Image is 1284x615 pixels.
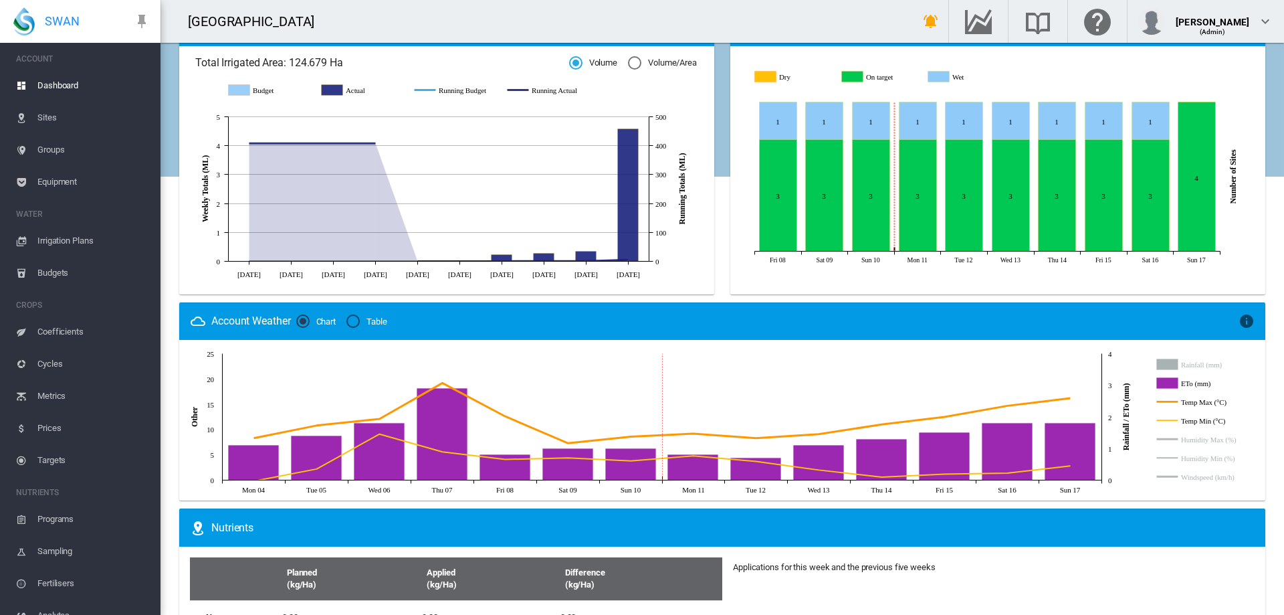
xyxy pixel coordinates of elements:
span: Irrigation Plans [37,225,150,257]
tspan: Sat 16 [1142,256,1158,264]
circle: Temp Max (°C) Aug 07, 2025 19.2 [439,380,445,385]
md-radio-button: Table [346,315,387,328]
circle: Temp Min (°C) Aug 12, 2025 3.7 [753,458,758,464]
md-icon: icon-weather-cloudy [190,313,206,329]
span: Fertilisers [37,567,150,600]
md-icon: icon-information [1239,313,1255,329]
tspan: 5 [211,451,215,459]
g: Temp Max (°C) [1156,396,1245,408]
circle: ETo (mm) Aug 15, 2025 1.5 [942,430,947,435]
md-icon: Search the knowledge base [1022,13,1054,29]
md-radio-button: Chart [296,315,336,328]
circle: Temp Min (°C) Aug 13, 2025 2 [816,467,821,472]
circle: ETo (mm) Aug 11, 2025 0.8 [690,452,695,457]
tspan: 0 [211,476,215,485]
span: Sites [37,102,150,134]
circle: Temp Max (°C) Aug 09, 2025 7.3 [565,440,570,446]
g: ETo (mm) Aug 14, 2025 1.3 [857,439,907,480]
tspan: Sun 17 [1060,485,1081,493]
circle: Temp Min (°C) Aug 11, 2025 4.8 [690,453,695,458]
tspan: [DATE] [532,270,556,278]
g: Wet Aug 09, 2025 1 [805,102,843,140]
g: Wet Aug 11, 2025 1 [899,102,936,140]
circle: Temp Max (°C) Aug 17, 2025 16.2 [1067,396,1073,401]
g: ETo (mm) Aug 12, 2025 0.7 [731,458,781,480]
tspan: Tue 12 [746,485,766,493]
tspan: 2 [1108,414,1111,422]
circle: Temp Max (°C) Aug 13, 2025 9.1 [816,431,821,436]
tspan: Tue 12 [954,256,972,264]
div: Account Weather [211,314,291,329]
tspan: Sun 10 [861,256,880,264]
tspan: 200 [655,200,667,208]
md-icon: icon-bell-ring [923,13,939,29]
span: Equipment [37,166,150,198]
tspan: 300 [655,171,667,179]
circle: Running Budget 15 Jun 0 [288,258,294,264]
g: ETo (mm) Aug 05, 2025 1.4 [292,436,342,480]
circle: Running Actual 13 Jul 0 [457,258,462,264]
div: [PERSON_NAME] [1176,10,1249,23]
tspan: Mon 11 [907,256,928,264]
g: ETo (mm) [1156,377,1245,389]
tspan: Tue 05 [306,485,326,493]
g: Actual 10 Aug 4.59 [618,128,639,261]
tspan: Rainfall / ETo (mm) [1121,383,1131,451]
circle: Temp Min (°C) Aug 16, 2025 1.4 [1004,470,1010,475]
tspan: Sat 16 [998,485,1016,493]
md-icon: icon-map-marker-radius [190,520,206,536]
circle: Running Actual 8 Jun 407.74 [246,141,251,146]
g: ETo (mm) Aug 17, 2025 1.8 [1045,423,1095,480]
tspan: Wed 13 [807,485,830,493]
circle: Temp Max (°C) Aug 16, 2025 14.7 [1004,403,1010,408]
tspan: 25 [207,350,214,358]
g: Actual 27 Jul 0.27 [534,253,554,261]
tspan: Wed 13 [1000,256,1020,264]
circle: Temp Max (°C) Aug 05, 2025 10.8 [314,422,319,428]
th: Applied (kg/Ha) [417,557,555,600]
span: Metrics [37,380,150,412]
circle: ETo (mm) Aug 13, 2025 1.1 [816,442,821,448]
g: Wet [928,71,1004,83]
span: Budgets [37,257,150,289]
g: ETo (mm) Aug 13, 2025 1.1 [794,445,844,480]
span: Sampling [37,535,150,567]
g: Running Actual [508,84,587,96]
g: Budget [229,84,308,96]
g: Rainfall (mm) [1156,359,1245,371]
circle: Running Actual 10 Aug 5.43 [625,257,631,262]
g: Humidity Max (%) [1156,434,1245,446]
circle: Temp Max (°C) Aug 08, 2025 12.6 [502,414,508,419]
button: icon-bell-ring [918,8,944,35]
circle: Running Budget 22 Jun 0 [330,258,336,264]
g: Wet Aug 10, 2025 1 [852,102,889,140]
span: ACCOUNT [16,48,150,70]
circle: Temp Max (°C) Aug 12, 2025 8.3 [753,435,758,440]
circle: Temp Max (°C) Aug 06, 2025 12.1 [377,416,382,422]
tspan: Weekly Totals (ML) [201,155,210,222]
tspan: Number of Sites [1228,149,1238,203]
g: Wet Aug 12, 2025 1 [945,102,982,140]
circle: Running Actual 3 Aug 0.84 [583,258,588,264]
circle: Temp Max (°C) Aug 04, 2025 8.3 [251,435,256,440]
tspan: 100 [655,229,667,237]
img: profile.jpg [1138,8,1165,35]
g: Windspeed (km/h) [1156,471,1245,483]
circle: Temp Max (°C) Aug 15, 2025 12.5 [942,414,947,420]
tspan: Fri 08 [496,485,514,493]
circle: ETo (mm) Aug 17, 2025 1.8 [1067,420,1073,426]
tspan: 400 [655,142,667,150]
span: (Admin) [1200,28,1226,35]
tspan: [DATE] [448,270,471,278]
tspan: [DATE] [490,270,514,278]
circle: Temp Min (°C) Aug 15, 2025 1.2 [942,471,947,476]
circle: ETo (mm) Aug 14, 2025 1.3 [879,436,884,442]
g: ETo (mm) Aug 08, 2025 0.8 [480,454,530,480]
g: ETo (mm) Aug 04, 2025 1.1 [229,445,279,480]
tspan: 5 [217,113,221,121]
tspan: [DATE] [237,270,261,278]
circle: Running Actual 29 Jun 407.74 [372,141,378,146]
tspan: [DATE] [364,270,387,278]
div: [GEOGRAPHIC_DATA] [188,12,326,31]
tspan: Thu 07 [432,485,453,493]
